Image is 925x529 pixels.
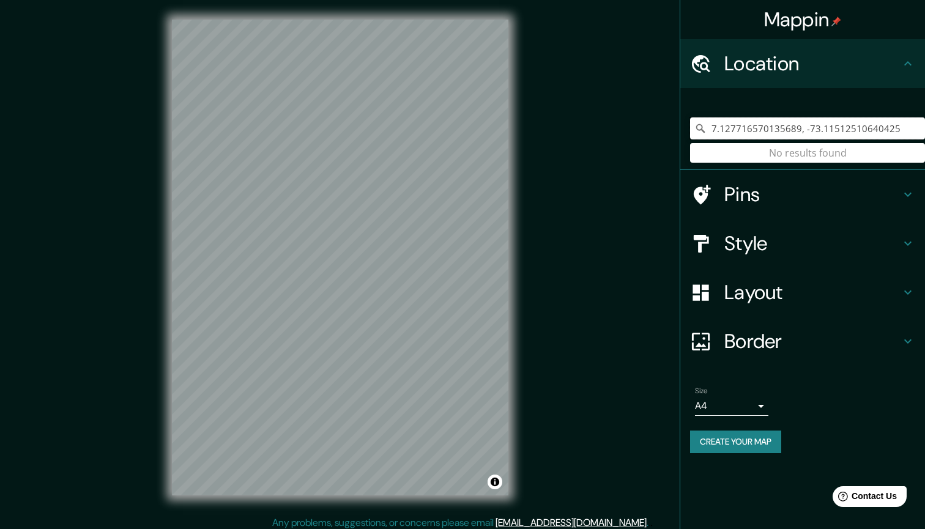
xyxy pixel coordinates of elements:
div: Style [680,219,925,268]
button: Toggle attribution [488,475,502,489]
label: Size [695,386,708,396]
h4: Location [724,51,901,76]
iframe: Help widget launcher [816,481,912,516]
a: [EMAIL_ADDRESS][DOMAIN_NAME] [496,516,647,529]
div: Location [680,39,925,88]
button: Create your map [690,431,781,453]
div: No results found [690,143,925,163]
input: Pick your city or area [690,117,925,139]
div: Border [680,317,925,366]
div: Pins [680,170,925,219]
h4: Mappin [764,7,842,32]
h4: Border [724,329,901,353]
h4: Pins [724,182,901,207]
h4: Layout [724,280,901,305]
h4: Style [724,231,901,256]
div: A4 [695,396,768,416]
div: Layout [680,268,925,317]
img: pin-icon.png [831,17,841,26]
canvas: Map [172,20,508,495]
